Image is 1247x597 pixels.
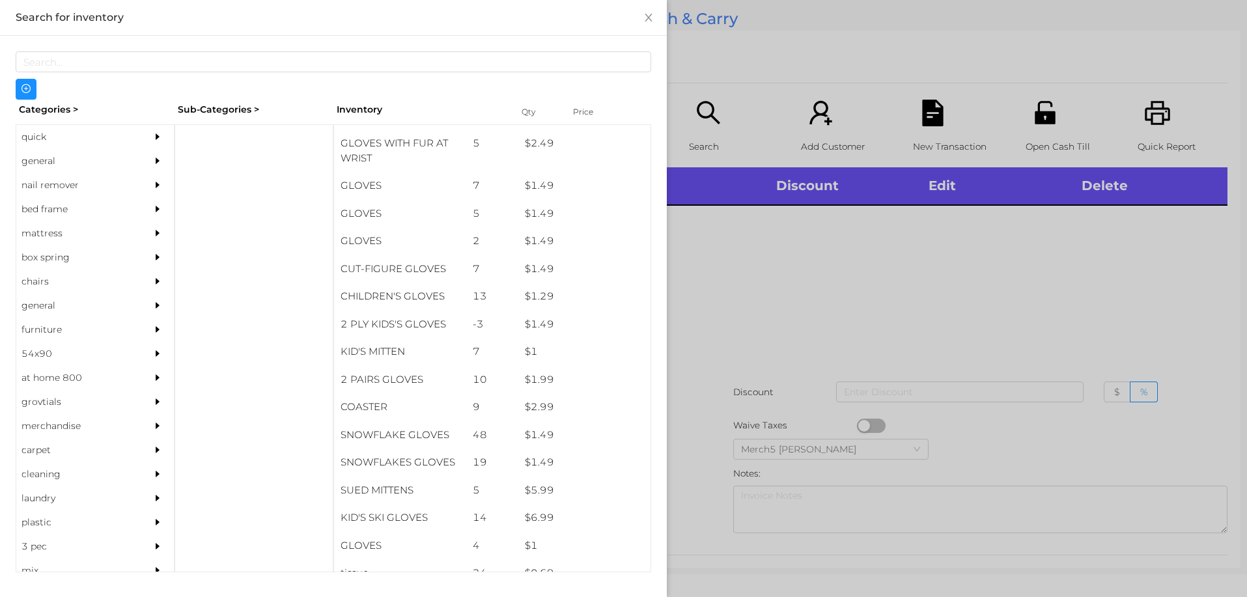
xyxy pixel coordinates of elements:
div: bed frame [16,197,135,221]
div: 9 [466,393,519,421]
div: $ 1.49 [518,200,651,228]
div: $ 1.49 [518,255,651,283]
div: SNOWFLAKE GLOVES [334,421,466,449]
i: icon: caret-right [153,229,162,238]
div: $ 2.99 [518,393,651,421]
i: icon: caret-right [153,518,162,527]
div: box spring [16,245,135,270]
div: 24 [466,559,519,587]
div: Qty [518,103,557,121]
i: icon: caret-right [153,566,162,575]
i: icon: caret-right [153,301,162,310]
div: 5 [466,200,519,228]
div: CUT-FIGURE GLOVES [334,255,466,283]
div: $ 1.49 [518,172,651,200]
i: icon: caret-right [153,421,162,430]
div: plastic [16,510,135,535]
div: Price [570,103,622,121]
div: -3 [466,311,519,339]
div: 4 [466,532,519,560]
i: icon: caret-right [153,325,162,334]
div: grovtials [16,390,135,414]
div: nail remover [16,173,135,197]
div: GLOVES WITH FUR AT WRIST [334,130,466,172]
i: icon: caret-right [153,542,162,551]
div: cleaning [16,462,135,486]
div: GLOVES [334,532,466,560]
div: Categories > [16,100,175,120]
i: icon: caret-right [153,156,162,165]
i: icon: caret-right [153,132,162,141]
div: 2 PLY KIDS'S GLOVES [334,311,466,339]
div: merchandise [16,414,135,438]
div: $ 2.49 [518,130,651,158]
div: CHILDREN'S GLOVES [334,283,466,311]
div: SUED MITTENS [334,477,466,505]
div: Inventory [337,103,505,117]
div: 7 [466,255,519,283]
div: tissue [334,559,466,587]
div: general [16,149,135,173]
div: Search for inventory [16,10,651,25]
div: KID'S SKI GLOVES [334,504,466,532]
div: $ 0.69 [518,559,651,587]
div: $ 1.49 [518,227,651,255]
div: at home 800 [16,366,135,390]
div: $ 1.29 [518,283,651,311]
div: 2 PAIRS GLOVES [334,366,466,394]
div: general [16,294,135,318]
div: $ 1 [518,338,651,366]
i: icon: caret-right [153,469,162,479]
div: furniture [16,318,135,342]
div: GLOVES [334,227,466,255]
div: 7 [466,338,519,366]
div: 5 [466,477,519,505]
div: $ 1 [518,532,651,560]
div: 13 [466,283,519,311]
div: mix [16,559,135,583]
i: icon: caret-right [153,445,162,454]
i: icon: caret-right [153,277,162,286]
div: $ 1.99 [518,366,651,394]
div: $ 1.49 [518,421,651,449]
div: $ 6.99 [518,504,651,532]
div: $ 1.49 [518,311,651,339]
i: icon: caret-right [153,204,162,214]
input: Search... [16,51,651,72]
i: icon: close [643,12,654,23]
i: icon: caret-right [153,373,162,382]
i: icon: caret-right [153,180,162,189]
div: 54x90 [16,342,135,366]
i: icon: caret-right [153,253,162,262]
div: KID'S MITTEN [334,338,466,366]
div: 14 [466,504,519,532]
div: carpet [16,438,135,462]
div: COASTER [334,393,466,421]
button: icon: plus-circle [16,79,36,100]
div: chairs [16,270,135,294]
div: 19 [466,449,519,477]
div: quick [16,125,135,149]
div: GLOVES [334,172,466,200]
div: $ 5.99 [518,477,651,505]
i: icon: caret-right [153,349,162,358]
div: GLOVES [334,200,466,228]
i: icon: caret-right [153,493,162,503]
div: 3 pec [16,535,135,559]
div: $ 1.49 [518,449,651,477]
div: laundry [16,486,135,510]
div: 2 [466,227,519,255]
div: 10 [466,366,519,394]
div: 48 [466,421,519,449]
i: icon: caret-right [153,397,162,406]
div: Sub-Categories > [175,100,333,120]
div: 5 [466,130,519,158]
div: SNOWFLAKES GLOVES [334,449,466,477]
div: 7 [466,172,519,200]
div: mattress [16,221,135,245]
